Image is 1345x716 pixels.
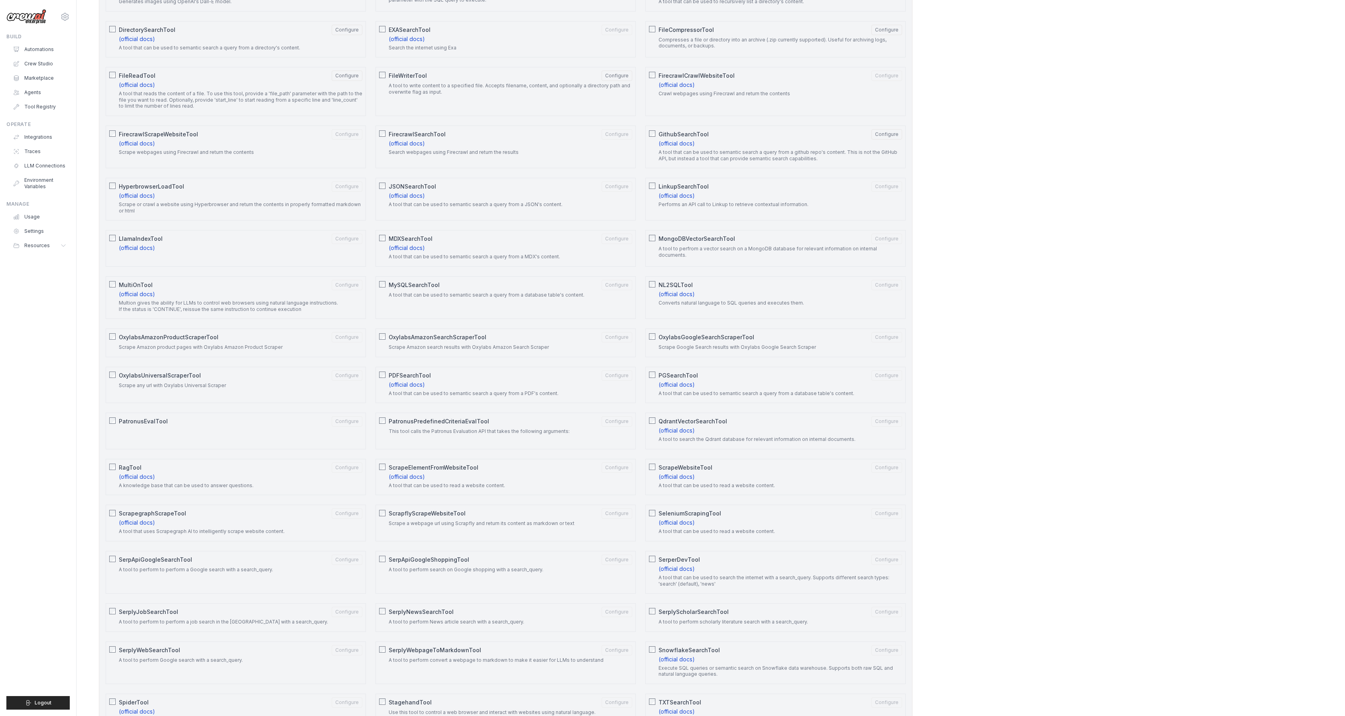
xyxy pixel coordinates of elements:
[659,381,695,388] a: (official docs)
[659,130,709,138] span: GithubSearchTool
[119,657,362,663] p: A tool to perform Google search with a search_query.
[659,656,695,663] a: (official docs)
[119,291,155,297] a: (official docs)
[119,281,153,289] span: MultiOnTool
[119,708,155,715] a: (official docs)
[332,332,362,342] button: OxylabsAmazonProductScraperTool Scrape Amazon product pages with Oxylabs Amazon Product Scraper
[871,25,902,35] button: FileCompressorTool Compresses a file or directory into an archive (.zip currently supported). Use...
[389,244,425,251] a: (official docs)
[119,130,198,138] span: FirecrawlScrapeWebsiteTool
[659,372,698,380] span: PGSearchTool
[602,607,632,617] button: SerplyNewsSearchTool A tool to perform News article search with a search_query.
[332,71,362,81] button: FileReadTool (official docs) A tool that reads the content of a file. To use this tool, provide a...
[659,608,729,616] span: SerplyScholarSearchTool
[389,390,632,397] p: A tool that can be used to semantic search a query from a PDF's content.
[659,281,693,289] span: NL2SQLTool
[659,519,695,526] a: (official docs)
[332,462,362,473] button: RagTool (official docs) A knowledge base that can be used to answer questions.
[119,333,218,341] span: OxylabsAmazonProductScraperTool
[389,235,433,243] span: MDXSearchTool
[871,508,902,519] button: SeleniumScrapingTool (official docs) A tool that can be used to read a website content.
[119,619,362,625] p: A tool to perform to perform a job search in the [GEOGRAPHIC_DATA] with a search_query.
[119,344,362,350] p: Scrape Amazon product pages with Oxylabs Amazon Product Scraper
[659,482,902,489] p: A tool that can be used to read a website content.
[602,280,632,290] button: MySQLSearchTool A tool that can be used to semantic search a query from a database table's content.
[659,665,902,677] p: Execute SQL queries or semantic search on Snowflake data warehouse. Supports both raw SQL and nat...
[871,607,902,617] button: SerplyScholarSearchTool A tool to perform scholarly literature search with a search_query.
[6,121,70,128] div: Operate
[659,528,902,535] p: A tool that can be used to read a website content.
[602,462,632,473] button: ScrapeElementFromWebsiteTool (official docs) A tool that can be used to read a website content.
[389,72,427,80] span: FileWriterTool
[602,129,632,140] button: FirecrawlSearchTool (official docs) Search webpages using Firecrawl and return the results
[659,183,709,191] span: LinkupSearchTool
[659,72,735,80] span: FirecrawlCrawlWebsiteTool
[871,234,902,244] button: MongoDBVectorSearchTool A tool to perfrom a vector search on a MongoDB database for relevant info...
[389,254,632,260] p: A tool that can be used to semantic search a query from a MDX's content.
[10,225,70,238] a: Settings
[389,619,632,625] p: A tool to perform News article search with a search_query.
[332,129,362,140] button: FirecrawlScrapeWebsiteTool (official docs) Scrape webpages using Firecrawl and return the contents
[659,140,695,147] a: (official docs)
[119,482,362,489] p: A knowledge base that can be used to answer questions.
[659,246,902,258] p: A tool to perfrom a vector search on a MongoDB database for relevant information on internal docu...
[119,90,362,109] p: A tool that reads the content of a file. To use this tool, provide a 'file_path' parameter with t...
[119,183,184,191] span: HyperbrowserLoadTool
[659,427,695,434] a: (official docs)
[10,86,70,99] a: Agents
[119,72,155,80] span: FileReadTool
[871,462,902,473] button: ScrapeWebsiteTool (official docs) A tool that can be used to read a website content.
[119,519,155,526] a: (official docs)
[389,149,632,155] p: Search webpages using Firecrawl and return the results
[119,509,186,517] span: ScrapegraphScrapeTool
[602,234,632,244] button: MDXSearchTool (official docs) A tool that can be used to semantic search a query from a MDX's con...
[659,473,695,480] a: (official docs)
[389,372,431,380] span: PDFSearchTool
[119,26,175,34] span: DirectorySearchTool
[659,192,695,199] a: (official docs)
[389,83,632,95] p: A tool to write content to a specified file. Accepts filename, content, and optionally a director...
[602,71,632,81] button: FileWriterTool A tool to write content to a specified file. Accepts filename, content, and option...
[10,131,70,144] a: Integrations
[389,140,425,147] a: (official docs)
[119,698,149,706] span: SpiderTool
[332,697,362,708] button: SpiderTool (official docs) A tool to scrape or crawl a website and return LLM-ready content.
[389,381,425,388] a: (official docs)
[119,35,155,42] a: (official docs)
[119,149,362,155] p: Scrape webpages using Firecrawl and return the contents
[389,292,632,298] p: A tool that can be used to semantic search a query from a database table's content.
[10,174,70,193] a: Environment Variables
[389,417,489,425] span: PatronusPredefinedCriteriaEvalTool
[24,242,50,249] span: Resources
[35,700,51,706] span: Logout
[119,556,192,564] span: SerpApiGoogleSearchTool
[332,280,362,290] button: MultiOnTool (official docs) Multion gives the ability for LLMs to control web browsers using natu...
[119,81,155,88] a: (official docs)
[602,370,632,381] button: PDFSearchTool (official docs) A tool that can be used to semantic search a query from a PDF's con...
[10,57,70,70] a: Crew Studio
[389,473,425,480] a: (official docs)
[119,192,155,199] a: (official docs)
[119,567,362,573] p: A tool to perform to perform a Google search with a search_query.
[332,181,362,192] button: HyperbrowserLoadTool (official docs) Scrape or crawl a website using Hyperbrowser and return the ...
[659,619,902,625] p: A tool to perform scholarly literature search with a search_query.
[10,72,70,85] a: Marketplace
[389,192,425,199] a: (official docs)
[332,508,362,519] button: ScrapegraphScrapeTool (official docs) A tool that uses Scrapegraph AI to intelligently scrape web...
[659,300,902,306] p: Converts natural language to SQL queries and executes them.
[659,509,721,517] span: SeleniumScrapingTool
[119,608,178,616] span: SerplyJobSearchTool
[389,333,486,341] span: OxylabsAmazonSearchScraperTool
[389,509,466,517] span: ScrapflyScrapeWebsiteTool
[871,332,902,342] button: OxylabsGoogleSearchScraperTool Scrape Google Search results with Oxylabs Google Search Scraper
[389,428,632,435] p: This tool calls the Patronus Evaluation API that takes the following arguments:
[389,567,632,573] p: A tool to perform search on Google shopping with a search_query.
[659,646,720,654] span: SnowflakeSearchTool
[659,565,695,572] a: (official docs)
[389,520,632,527] p: Scrape a webpage url using Scrapfly and return its content as markdown or text
[10,159,70,172] a: LLM Connections
[389,344,632,350] p: Scrape Amazon search results with Oxylabs Amazon Search Scraper
[659,235,735,243] span: MongoDBVectorSearchTool
[602,555,632,565] button: SerpApiGoogleShoppingTool A tool to perform search on Google shopping with a search_query.
[6,201,70,207] div: Manage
